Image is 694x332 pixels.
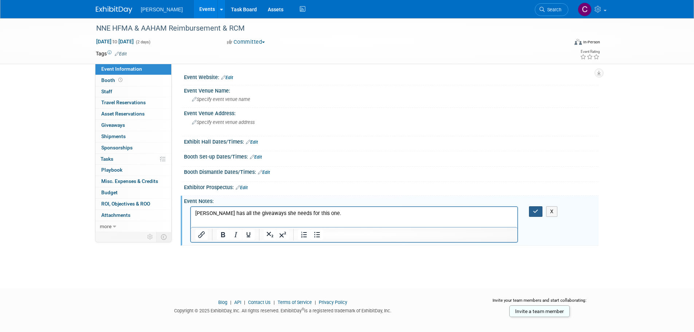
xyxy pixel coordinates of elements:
button: Numbered list [298,230,310,240]
a: Event Information [95,64,171,75]
a: Sponsorships [95,142,171,153]
span: Misc. Expenses & Credits [101,178,158,184]
span: | [272,300,277,305]
a: Search [535,3,568,16]
span: | [228,300,233,305]
a: Travel Reservations [95,97,171,108]
a: Edit [258,170,270,175]
button: Committed [224,38,268,46]
div: Booth Dismantle Dates/Times: [184,167,599,176]
div: Event Website: [184,72,599,81]
a: Budget [95,187,171,198]
div: Event Format [525,38,600,49]
span: Search [545,7,561,12]
div: Event Rating [580,50,600,54]
a: Contact Us [248,300,271,305]
span: to [111,39,118,44]
div: Booth Set-up Dates/Times: [184,151,599,161]
button: Bullet list [311,230,323,240]
span: Asset Reservations [101,111,145,117]
a: Edit [246,140,258,145]
td: Tags [96,50,127,57]
span: Attachments [101,212,130,218]
a: Booth [95,75,171,86]
span: Booth [101,77,124,83]
a: Asset Reservations [95,109,171,120]
span: Playbook [101,167,122,173]
div: Invite your team members and start collaborating: [481,297,599,308]
button: Bold [217,230,229,240]
div: In-Person [583,39,600,45]
span: Shipments [101,133,126,139]
span: Budget [101,190,118,195]
a: Blog [218,300,227,305]
button: Superscript [277,230,289,240]
a: Playbook [95,165,171,176]
sup: ® [302,307,304,311]
span: | [313,300,318,305]
a: Giveaways [95,120,171,131]
a: Privacy Policy [319,300,347,305]
span: Booth not reserved yet [117,77,124,83]
a: Edit [115,51,127,56]
div: Copyright © 2025 ExhibitDay, Inc. All rights reserved. ExhibitDay is a registered trademark of Ex... [96,306,470,314]
button: Subscript [264,230,276,240]
span: Sponsorships [101,145,133,151]
iframe: Rich Text Area [191,207,518,227]
img: ExhibitDay [96,6,132,13]
span: Travel Reservations [101,99,146,105]
td: Personalize Event Tab Strip [144,232,157,242]
button: Insert/edit link [195,230,208,240]
span: Giveaways [101,122,125,128]
a: Misc. Expenses & Credits [95,176,171,187]
button: Underline [242,230,255,240]
span: ROI, Objectives & ROO [101,201,150,207]
img: Format-Inperson.png [575,39,582,45]
a: Terms of Service [278,300,312,305]
a: Invite a team member [509,305,570,317]
span: (2 days) [135,40,150,44]
div: NNE HFMA & AAHAM Reimbursement & RCM [94,22,557,35]
a: Staff [95,86,171,97]
div: Event Venue Name: [184,85,599,94]
button: X [546,206,558,217]
a: ROI, Objectives & ROO [95,199,171,210]
span: [PERSON_NAME] [141,7,183,12]
span: Tasks [101,156,113,162]
button: Italic [230,230,242,240]
td: Toggle Event Tabs [156,232,171,242]
span: Event Information [101,66,142,72]
div: Event Notes: [184,196,599,205]
a: Attachments [95,210,171,221]
div: Exhibitor Prospectus: [184,182,599,191]
a: Edit [250,155,262,160]
span: | [242,300,247,305]
a: API [234,300,241,305]
a: Edit [221,75,233,80]
a: Shipments [95,131,171,142]
span: more [100,223,111,229]
img: Chris Cobb [578,3,592,16]
span: Specify event venue name [192,97,250,102]
span: Staff [101,89,112,94]
span: Specify event venue address [192,120,255,125]
a: Edit [236,185,248,190]
div: Event Venue Address: [184,108,599,117]
a: Tasks [95,154,171,165]
div: Exhibit Hall Dates/Times: [184,136,599,146]
span: [DATE] [DATE] [96,38,134,45]
a: more [95,221,171,232]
